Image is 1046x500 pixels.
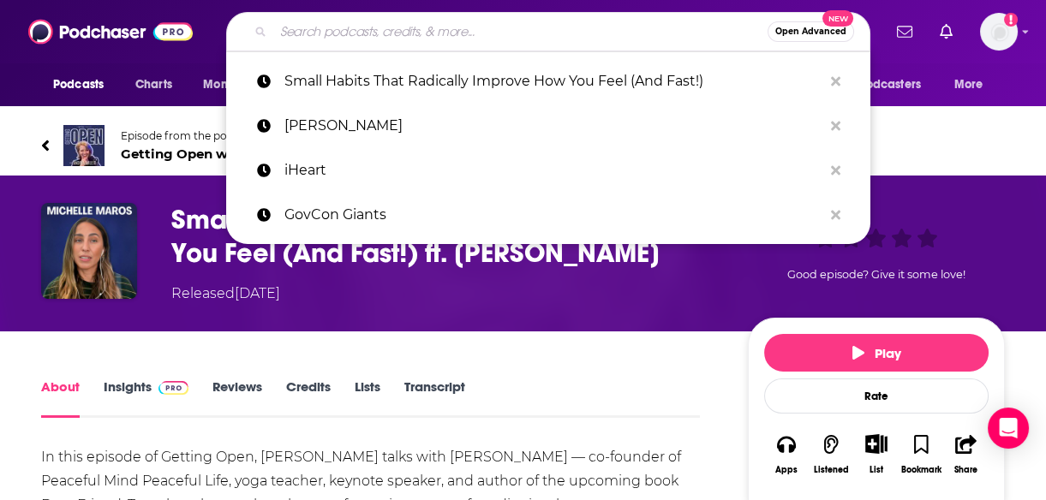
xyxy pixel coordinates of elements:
[284,59,822,104] p: Small Habits That Radically Improve How You Feel (And Fast!)
[226,148,870,193] a: iHeart
[809,423,853,485] button: Listened
[41,68,126,101] button: open menu
[404,378,465,418] a: Transcript
[171,203,720,270] h1: Small Habits That Radically Improve How You Feel (And Fast!) ft. Michelle Maros
[901,465,941,475] div: Bookmark
[852,345,901,361] span: Play
[933,17,959,46] a: Show notifications dropdown
[944,423,989,485] button: Share
[124,68,182,101] a: Charts
[284,193,822,237] p: GovCon Giants
[226,59,870,104] a: Small Habits That Radically Improve How You Feel (And Fast!)
[203,73,264,97] span: Monitoring
[286,378,331,418] a: Credits
[121,129,403,142] span: Episode from the podcast
[226,104,870,148] a: [PERSON_NAME]
[775,465,798,475] div: Apps
[121,146,403,162] span: Getting Open with [PERSON_NAME]
[63,125,105,166] img: Getting Open with Andrea Miller
[41,203,137,299] img: Small Habits That Radically Improve How You Feel (And Fast!) ft. Michelle Maros
[171,283,280,304] div: Released [DATE]
[988,408,1029,449] div: Open Intercom Messenger
[226,12,870,51] div: Search podcasts, credits, & more...
[828,68,946,101] button: open menu
[954,73,983,97] span: More
[226,193,870,237] a: GovCon Giants
[1004,13,1018,27] svg: Add a profile image
[53,73,104,97] span: Podcasts
[787,268,965,281] span: Good episode? Give it some love!
[899,423,943,485] button: Bookmark
[135,73,172,97] span: Charts
[764,423,809,485] button: Apps
[839,73,921,97] span: For Podcasters
[858,434,894,453] button: Show More Button
[775,27,846,36] span: Open Advanced
[942,68,1005,101] button: open menu
[768,21,854,42] button: Open AdvancedNew
[764,334,989,372] button: Play
[822,10,853,27] span: New
[284,148,822,193] p: iHeart
[158,381,188,395] img: Podchaser Pro
[870,464,883,475] div: List
[104,378,188,418] a: InsightsPodchaser Pro
[980,13,1018,51] button: Show profile menu
[41,125,1005,166] a: Getting Open with Andrea MillerEpisode from the podcastGetting Open with [PERSON_NAME]43
[814,465,849,475] div: Listened
[980,13,1018,51] span: Logged in as megcassidy
[954,465,977,475] div: Share
[854,423,899,485] div: Show More ButtonList
[28,15,193,48] img: Podchaser - Follow, Share and Rate Podcasts
[355,378,380,418] a: Lists
[273,18,768,45] input: Search podcasts, credits, & more...
[980,13,1018,51] img: User Profile
[41,378,80,418] a: About
[764,378,989,414] div: Rate
[212,378,262,418] a: Reviews
[191,68,286,101] button: open menu
[890,17,919,46] a: Show notifications dropdown
[284,104,822,148] p: Dylan Gemelli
